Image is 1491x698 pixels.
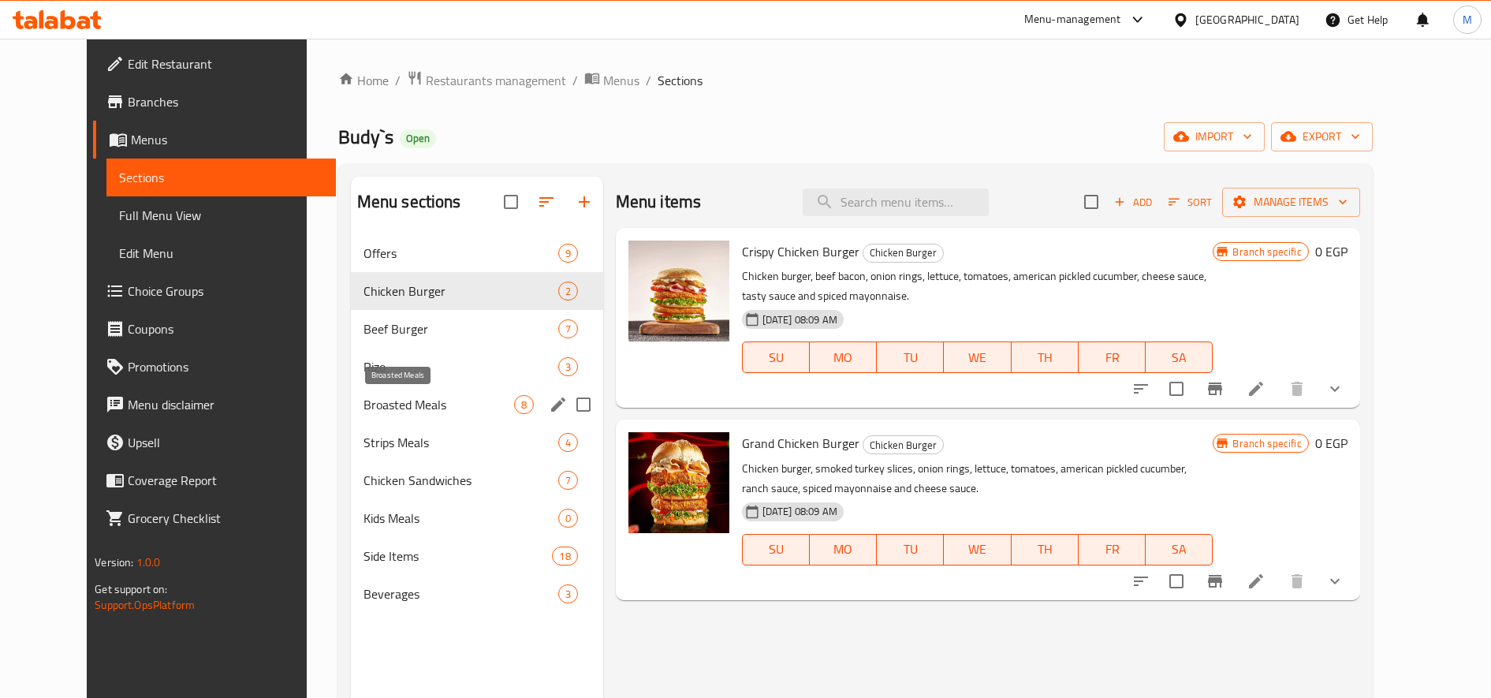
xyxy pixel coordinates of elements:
span: WE [950,346,1005,369]
span: Restaurants management [426,71,566,90]
span: Grand Chicken Burger [742,431,859,455]
div: Offers9 [351,234,603,272]
a: Grocery Checklist [93,499,336,537]
div: Rizo [363,357,558,376]
a: Menu disclaimer [93,386,336,424]
a: Edit Menu [106,234,336,272]
span: TH [1018,346,1072,369]
button: import [1164,122,1265,151]
div: Chicken Sandwiches7 [351,461,603,499]
span: Edit Restaurant [128,54,323,73]
span: 1.0.0 [136,552,161,573]
span: Menus [131,130,323,149]
a: Menus [93,121,336,159]
span: SU [749,538,803,561]
span: 7 [559,473,577,488]
span: Branch specific [1226,436,1307,451]
div: Beef Burger [363,319,558,338]
div: [GEOGRAPHIC_DATA] [1195,11,1299,28]
span: MO [816,538,870,561]
div: Chicken Burger [863,244,944,263]
span: FR [1085,346,1139,369]
span: 4 [559,435,577,450]
a: Edit Restaurant [93,45,336,83]
p: Chicken burger, beef bacon, onion rings, lettuce, tomatoes, american pickled cucumber, cheese sau... [742,267,1213,306]
button: Sort [1165,190,1216,215]
span: Open [400,132,436,145]
div: Menu-management [1024,10,1121,29]
button: sort-choices [1122,370,1160,408]
span: export [1284,127,1360,147]
span: SA [1152,538,1206,561]
div: items [558,319,578,338]
span: Choice Groups [128,282,323,300]
span: TU [883,538,937,561]
span: Crispy Chicken Burger [742,240,859,263]
span: WE [950,538,1005,561]
a: Choice Groups [93,272,336,310]
span: TH [1018,538,1072,561]
span: 2 [559,284,577,299]
span: [DATE] 08:09 AM [756,504,844,519]
span: SU [749,346,803,369]
span: M [1463,11,1472,28]
span: SA [1152,346,1206,369]
button: WE [944,534,1011,565]
span: Select section [1075,185,1108,218]
div: Beverages3 [351,575,603,613]
span: Strips Meals [363,433,558,452]
span: Coverage Report [128,471,323,490]
button: sort-choices [1122,562,1160,600]
div: Chicken Sandwiches [363,471,558,490]
button: delete [1278,370,1316,408]
span: Offers [363,244,558,263]
span: Menu disclaimer [128,395,323,414]
span: Side Items [363,547,553,565]
div: items [514,395,534,414]
div: Beef Burger7 [351,310,603,348]
div: Chicken Burger [863,435,944,454]
span: Kids Meals [363,509,558,528]
div: Side Items18 [351,537,603,575]
button: Branch-specific-item [1196,562,1234,600]
span: Chicken Burger [863,436,943,454]
span: 18 [553,549,576,564]
span: Select to update [1160,372,1193,405]
span: Select to update [1160,565,1193,598]
div: Broasted Meals8edit [351,386,603,424]
div: Rizo3 [351,348,603,386]
button: edit [546,393,570,416]
li: / [395,71,401,90]
button: TU [877,534,944,565]
img: Crispy Chicken Burger [628,241,729,342]
a: Sections [106,159,336,196]
span: Manage items [1235,192,1347,212]
div: Open [400,129,436,148]
a: Restaurants management [407,70,566,91]
span: Branch specific [1226,244,1307,259]
button: TU [877,342,944,373]
button: show more [1316,370,1354,408]
span: Beverages [363,584,558,603]
span: Promotions [128,357,323,376]
p: Chicken burger, smoked turkey slices, onion rings, lettuce, tomatoes, american pickled cucumber, ... [742,459,1213,498]
span: Edit Menu [119,244,323,263]
span: Coupons [128,319,323,338]
a: Home [338,71,389,90]
li: / [646,71,651,90]
div: items [558,509,578,528]
h2: Menu sections [357,190,461,214]
button: FR [1079,534,1146,565]
nav: Menu sections [351,228,603,619]
button: MO [810,342,877,373]
span: Upsell [128,433,323,452]
a: Menus [584,70,639,91]
span: Broasted Meals [363,395,514,414]
button: Branch-specific-item [1196,370,1234,408]
div: Kids Meals0 [351,499,603,537]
